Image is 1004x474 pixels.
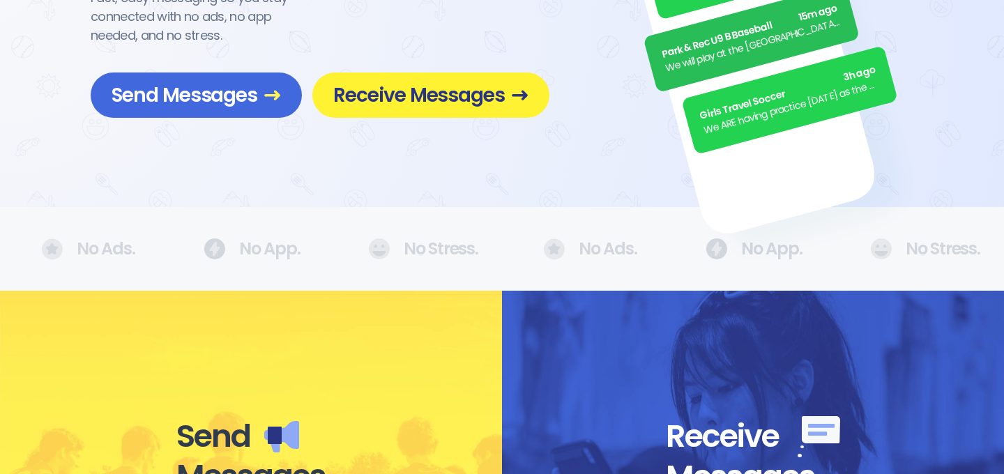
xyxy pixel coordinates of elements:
img: No Ads. [368,238,390,259]
div: No Stress. [870,238,962,259]
img: No Ads. [870,238,892,259]
div: Park & Rec U9 B Baseball [660,1,839,62]
div: Receive [666,416,840,457]
div: No Stress. [368,238,460,259]
span: Send Messages [112,83,281,107]
div: We will play at the [GEOGRAPHIC_DATA]. Wear white, be at the field by 5pm. [664,15,843,76]
a: Receive Messages [312,72,549,118]
img: Receive messages [798,416,840,457]
img: No Ads. [42,238,63,260]
span: 15m ago [797,1,839,25]
div: No Ads. [544,238,622,260]
img: No Ads. [706,238,727,259]
div: We ARE having practice [DATE] as the sun is finally out. [702,77,881,138]
div: Girls Travel Soccer [699,63,878,124]
div: No App. [204,238,284,259]
img: No Ads. [204,238,225,259]
div: No Ads. [42,238,120,260]
span: Receive Messages [333,83,528,107]
div: Send [176,417,326,456]
a: Send Messages [91,72,302,118]
div: No App. [706,238,786,259]
img: Send messages [264,421,299,452]
img: No Ads. [544,238,565,260]
span: 3h ago [842,63,877,86]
